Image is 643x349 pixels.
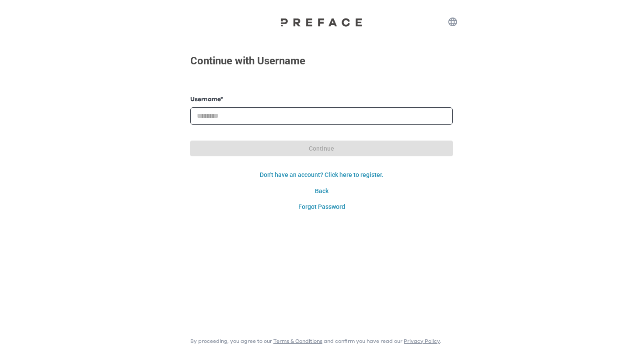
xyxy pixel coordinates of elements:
[190,199,453,215] button: Forgot Password
[190,183,453,199] button: Back
[190,338,441,345] p: By proceeding, you agree to our and confirm you have read our .
[190,95,453,104] label: Username *
[273,338,322,344] a: Terms & Conditions
[278,18,365,27] img: Preface Logo
[190,53,305,69] p: Continue with Username
[404,338,440,344] a: Privacy Policy
[190,167,453,183] button: Don't have an account? Click here to register.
